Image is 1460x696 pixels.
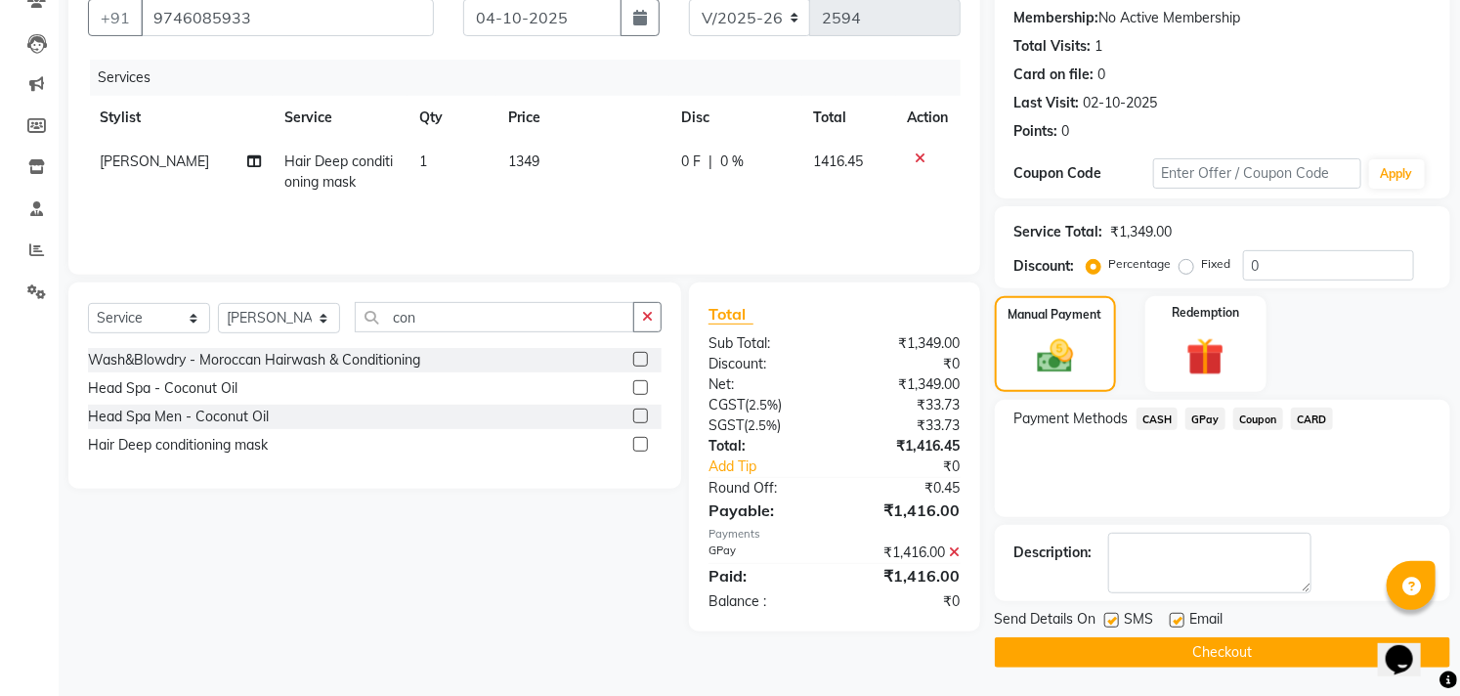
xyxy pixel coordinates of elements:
div: Head Spa Men - Coconut Oil [88,407,269,427]
span: 1416.45 [814,152,864,170]
div: Sub Total: [694,333,835,354]
div: 0 [1062,121,1070,142]
img: _gift.svg [1175,333,1236,380]
div: Points: [1014,121,1058,142]
div: Discount: [694,354,835,374]
div: Services [90,60,975,96]
a: Add Tip [694,457,858,477]
div: ₹0 [858,457,975,477]
th: Total [802,96,896,140]
div: Paid: [694,564,835,587]
div: Total: [694,436,835,457]
div: GPay [694,543,835,563]
span: Payment Methods [1014,409,1129,429]
button: Checkout [995,637,1450,668]
div: Discount: [1014,256,1075,277]
label: Fixed [1202,255,1231,273]
span: CGST [709,396,745,413]
span: 0 F [681,152,701,172]
th: Price [496,96,669,140]
label: Percentage [1109,255,1172,273]
input: Enter Offer / Coupon Code [1153,158,1361,189]
th: Service [273,96,407,140]
div: ₹0.45 [835,478,975,499]
span: SMS [1125,609,1154,633]
label: Redemption [1172,304,1239,322]
span: CASH [1137,408,1179,430]
span: Total [709,304,753,325]
div: Description: [1014,543,1093,563]
div: Head Spa - Coconut Oil [88,378,237,399]
span: [PERSON_NAME] [100,152,209,170]
div: Wash&Blowdry - Moroccan Hairwash & Conditioning [88,350,420,370]
div: No Active Membership [1014,8,1431,28]
div: ₹1,416.45 [835,436,975,457]
div: ₹1,416.00 [835,564,975,587]
div: 02-10-2025 [1084,93,1158,113]
th: Disc [669,96,802,140]
div: ( ) [694,415,835,436]
div: ₹1,349.00 [1111,222,1173,242]
span: 2.5% [748,417,777,433]
div: 1 [1095,36,1103,57]
div: Last Visit: [1014,93,1080,113]
span: Send Details On [995,609,1096,633]
span: 0 % [720,152,744,172]
div: Net: [694,374,835,395]
div: ₹0 [835,354,975,374]
div: Membership: [1014,8,1099,28]
div: Balance : [694,591,835,612]
span: | [709,152,712,172]
span: Email [1190,609,1224,633]
div: Round Off: [694,478,835,499]
div: Payable: [694,499,835,522]
span: Coupon [1233,408,1283,430]
th: Action [896,96,961,140]
div: Card on file: [1014,65,1095,85]
span: 1349 [508,152,539,170]
label: Manual Payment [1009,306,1102,324]
div: 0 [1098,65,1106,85]
div: Coupon Code [1014,163,1153,184]
div: Service Total: [1014,222,1103,242]
div: ₹33.73 [835,415,975,436]
div: Hair Deep conditioning mask [88,435,268,456]
span: GPay [1185,408,1225,430]
div: ₹1,349.00 [835,374,975,395]
span: SGST [709,416,744,434]
input: Search or Scan [355,302,634,332]
span: 2.5% [749,397,778,413]
iframe: chat widget [1378,618,1440,676]
img: _cash.svg [1026,335,1085,377]
div: ( ) [694,395,835,415]
div: ₹1,416.00 [835,499,975,522]
th: Qty [408,96,496,140]
button: Apply [1369,159,1425,189]
div: ₹33.73 [835,395,975,415]
div: Total Visits: [1014,36,1092,57]
div: Payments [709,526,961,543]
div: ₹1,416.00 [835,543,975,563]
span: 1 [419,152,427,170]
div: ₹0 [835,591,975,612]
span: CARD [1291,408,1333,430]
div: ₹1,349.00 [835,333,975,354]
span: Hair Deep conditioning mask [284,152,393,191]
th: Stylist [88,96,273,140]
